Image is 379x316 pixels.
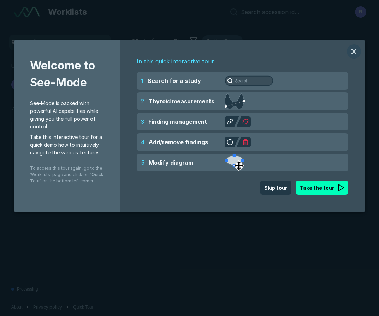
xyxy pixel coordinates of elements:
[149,138,208,146] span: Add/remove findings
[225,137,251,147] img: Add/remove findings
[141,117,144,126] span: 3
[225,116,251,127] img: Finding management
[260,181,291,195] button: Skip tour
[141,77,143,85] span: 1
[141,158,144,167] span: 5
[137,57,348,68] span: In this quick interactive tour
[148,117,207,126] span: Finding management
[30,99,103,130] span: See-Mode is packed with powerful AI capabilities while giving you the full power of control.
[225,75,273,86] img: Search for a study
[148,97,214,105] span: Thyroid measurements
[296,181,348,195] button: Take the tour
[30,57,103,99] span: Welcome to See-Mode
[141,138,144,146] span: 4
[148,77,201,85] span: Search for a study
[30,133,103,157] span: Take this interactive tour for a quick demo how to intuitively navigate the various features.
[225,93,245,109] img: Thyroid measurements
[225,154,244,171] img: Modify diagram
[14,40,365,212] div: modal
[141,97,144,105] span: 2
[149,158,193,167] span: Modify diagram
[30,159,103,184] span: To access this tour again, go to the ‘Worklists’ page and click on “Quick Tour” on the bottom lef...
